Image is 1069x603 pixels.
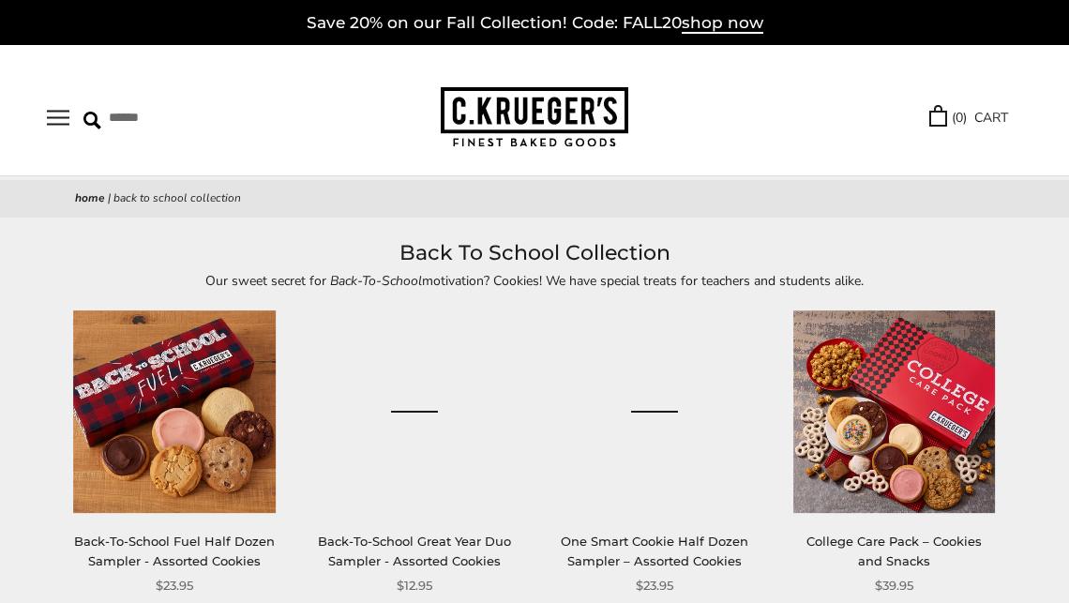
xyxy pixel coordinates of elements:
[307,13,763,34] a: Save 20% on our Fall Collection! Code: FALL20shop now
[793,310,996,513] img: College Care Pack – Cookies and Snacks
[313,310,516,513] a: Back-To-School Great Year Duo Sampler - Assorted Cookies
[156,576,193,595] span: $23.95
[83,103,280,132] input: Search
[561,534,748,568] a: One Smart Cookie Half Dozen Sampler – Assorted Cookies
[422,272,864,290] span: motivation? Cookies! We have special treats for teachers and students alike.
[929,107,1008,128] a: (0) CART
[108,190,111,205] span: |
[74,310,277,513] img: Back-To-School Fuel Half Dozen Sampler - Assorted Cookies
[318,534,511,568] a: Back-To-School Great Year Duo Sampler - Assorted Cookies
[441,87,628,148] img: C.KRUEGER'S
[75,236,994,270] h1: Back To School Collection
[113,190,241,205] span: Back To School Collection
[205,272,330,290] span: Our sweet secret for
[74,534,275,568] a: Back-To-School Fuel Half Dozen Sampler - Assorted Cookies
[636,576,673,595] span: $23.95
[397,576,432,595] span: $12.95
[682,13,763,34] span: shop now
[330,272,422,290] em: Back-To-School
[553,310,756,513] a: One Smart Cookie Half Dozen Sampler – Assorted Cookies
[47,110,69,126] button: Open navigation
[75,189,994,208] nav: breadcrumbs
[875,576,913,595] span: $39.95
[806,534,982,568] a: College Care Pack – Cookies and Snacks
[75,190,105,205] a: Home
[83,112,101,129] img: Search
